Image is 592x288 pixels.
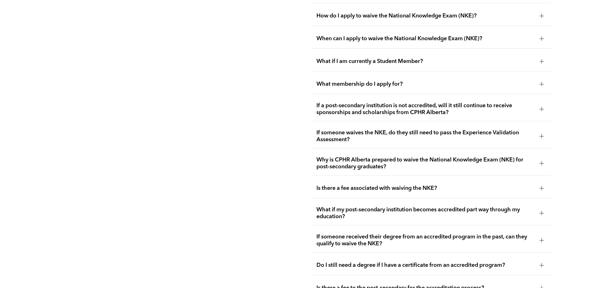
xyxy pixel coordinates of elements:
span: Do I still need a degree if I have a certificate from an accredited program? [316,262,535,269]
span: Why is CPHR Alberta prepared to waive the National Knowledge Exam (NKE) for post-secondary gradua... [316,156,535,170]
span: What membership do I apply for? [316,81,535,88]
span: What if I am currently a Student Member? [316,58,535,65]
span: If a post-secondary institution is not accredited, will it still continue to receive sponsorships... [316,102,535,116]
span: If someone received their degree from an accredited program in the past, can they qualify to waiv... [316,233,535,247]
span: What if my post-secondary institution becomes accredited part way through my education? [316,206,535,220]
span: When can I apply to waive the National Knowledge Exam (NKE)? [316,35,535,42]
span: How do I apply to waive the National Knowledge Exam (NKE)? [316,12,535,19]
span: Is there a fee associated with waiving the NKE? [316,185,535,192]
span: If someone waives the NKE, do they still need to pass the Experience Validation Assessment? [316,129,535,143]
